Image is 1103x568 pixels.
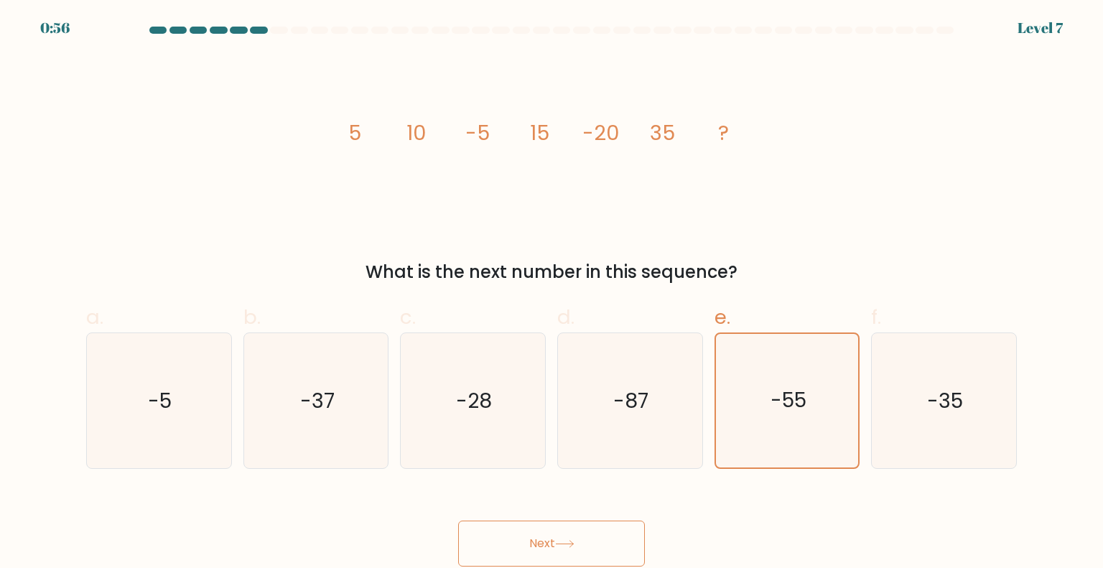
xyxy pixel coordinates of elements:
tspan: 35 [650,118,675,147]
text: -35 [927,386,963,414]
text: -87 [614,386,649,414]
span: d. [557,303,574,331]
text: -55 [771,386,806,414]
button: Next [458,521,645,567]
tspan: 5 [348,118,361,147]
span: e. [715,303,730,331]
tspan: 10 [406,118,426,147]
span: b. [243,303,261,331]
tspan: -20 [583,118,620,147]
div: 0:56 [40,17,70,39]
span: a. [86,303,103,331]
tspan: 15 [530,118,549,147]
span: f. [871,303,881,331]
text: -28 [457,386,493,414]
span: c. [400,303,416,331]
text: -5 [149,386,172,414]
div: Level 7 [1018,17,1063,39]
div: What is the next number in this sequence? [95,259,1008,285]
tspan: ? [719,118,730,147]
tspan: -5 [466,118,490,147]
text: -37 [300,386,335,414]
